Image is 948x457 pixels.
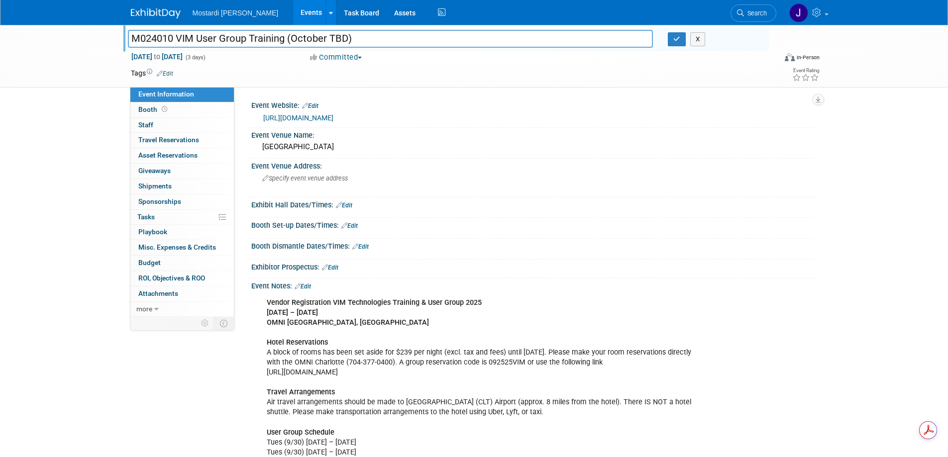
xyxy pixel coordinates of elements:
[267,308,318,317] b: [DATE] – [DATE]
[267,388,335,396] b: Travel Arrangements
[267,428,334,437] b: User Group Schedule
[259,139,810,155] div: [GEOGRAPHIC_DATA]
[157,70,173,77] a: Edit
[785,53,795,61] img: Format-Inperson.png
[138,243,216,251] span: Misc. Expenses & Credits
[138,151,198,159] span: Asset Reservations
[251,239,818,252] div: Booth Dismantle Dates/Times:
[138,274,205,282] span: ROI, Objectives & ROO
[251,128,818,140] div: Event Venue Name:
[267,298,482,307] b: Vendor Registration VIM Technologies Training & User Group 2025
[130,271,234,286] a: ROI, Objectives & ROO
[267,338,328,347] b: Hotel Reservations
[251,260,818,273] div: Exhibitor Prospectus:
[138,105,169,113] span: Booth
[193,9,279,17] span: Mostardi [PERSON_NAME]
[251,197,818,210] div: Exhibit Hall Dates/Times:
[137,213,155,221] span: Tasks
[341,222,358,229] a: Edit
[130,225,234,240] a: Playbook
[130,102,234,117] a: Booth
[731,4,776,22] a: Search
[251,159,818,171] div: Event Venue Address:
[792,68,819,73] div: Event Rating
[138,182,172,190] span: Shipments
[302,102,318,109] a: Edit
[138,167,171,175] span: Giveaways
[130,87,234,102] a: Event Information
[136,305,152,313] span: more
[263,114,333,122] a: [URL][DOMAIN_NAME]
[251,278,818,291] div: Event Notes:
[213,317,234,330] td: Toggle Event Tabs
[152,53,162,61] span: to
[744,9,767,17] span: Search
[131,8,181,18] img: ExhibitDay
[138,197,181,205] span: Sponsorships
[322,264,338,271] a: Edit
[130,240,234,255] a: Misc. Expenses & Credits
[690,32,706,46] button: X
[796,54,820,61] div: In-Person
[138,228,167,236] span: Playbook
[130,179,234,194] a: Shipments
[718,52,820,67] div: Event Format
[160,105,169,113] span: Booth not reserved yet
[267,318,429,327] b: OMNI [GEOGRAPHIC_DATA], [GEOGRAPHIC_DATA]
[789,3,808,22] img: Jena DiFiore
[138,289,178,297] span: Attachments
[197,317,214,330] td: Personalize Event Tab Strip
[262,175,348,182] span: Specify event venue address
[131,52,183,61] span: [DATE] [DATE]
[138,136,199,144] span: Travel Reservations
[185,54,206,61] span: (3 days)
[130,194,234,209] a: Sponsorships
[130,210,234,225] a: Tasks
[130,286,234,301] a: Attachments
[130,164,234,179] a: Giveaways
[336,202,352,209] a: Edit
[130,118,234,133] a: Staff
[251,98,818,111] div: Event Website:
[138,121,153,129] span: Staff
[138,259,161,267] span: Budget
[295,283,311,290] a: Edit
[138,90,194,98] span: Event Information
[251,218,818,231] div: Booth Set-up Dates/Times:
[130,148,234,163] a: Asset Reservations
[307,52,366,63] button: Committed
[130,256,234,271] a: Budget
[352,243,369,250] a: Edit
[130,133,234,148] a: Travel Reservations
[130,302,234,317] a: more
[131,68,173,78] td: Tags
